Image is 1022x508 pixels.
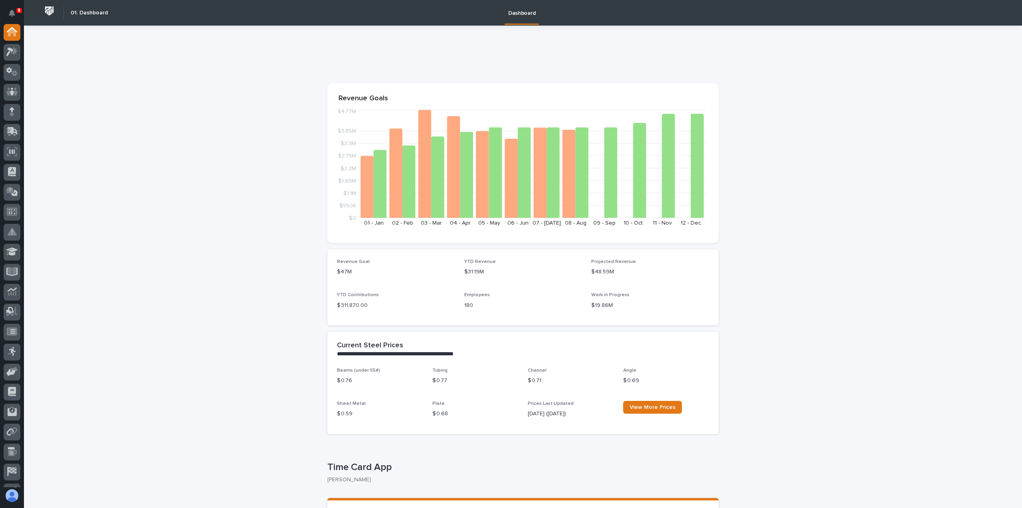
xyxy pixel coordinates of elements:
span: Angle [623,368,636,373]
p: Time Card App [327,462,715,473]
tspan: $3.85M [337,128,356,134]
h2: 01. Dashboard [71,10,108,16]
img: Workspace Logo [42,4,57,18]
span: Employees [464,293,490,297]
span: Channel [528,368,547,373]
h2: Current Steel Prices [337,341,403,350]
p: [DATE] ([DATE]) [528,410,614,418]
text: 05 - May [478,220,500,226]
span: YTD Contributions [337,293,379,297]
tspan: $1.65M [338,178,356,183]
tspan: $3.3M [341,141,356,146]
button: Notifications [4,5,20,22]
tspan: $2.75M [338,153,356,159]
text: 10 - Oct [624,220,643,226]
p: $48.59M [591,268,709,276]
p: $ 0.76 [337,377,423,385]
span: Revenue Goal [337,259,370,264]
text: 04 - Apr [450,220,471,226]
p: $ 0.71 [528,377,614,385]
p: 180 [464,301,582,310]
tspan: $2.2M [341,165,356,171]
p: 9 [18,8,20,13]
span: Sheet Metal [337,401,366,406]
span: YTD Revenue [464,259,496,264]
text: 12 - Dec [681,220,701,226]
p: $19.86M [591,301,709,310]
p: $ 0.77 [432,377,518,385]
text: 03 - Mar [421,220,442,226]
p: $ 0.59 [337,410,423,418]
p: [PERSON_NAME] [327,476,712,483]
a: View More Prices [623,401,682,414]
tspan: $4.77M [337,109,356,114]
button: users-avatar [4,487,20,504]
span: Plate [432,401,445,406]
span: Tubing [432,368,448,373]
span: View More Prices [630,404,675,410]
span: Prices Last Updated [528,401,574,406]
p: $47M [337,268,455,276]
text: 06 - Jun [507,220,529,226]
p: $ 0.69 [623,377,709,385]
p: Revenue Goals [339,94,707,103]
text: 02 - Feb [392,220,413,226]
text: 09 - Sep [593,220,616,226]
div: Notifications9 [10,10,20,22]
p: $31.19M [464,268,582,276]
p: $ 0.68 [432,410,518,418]
span: Work in Progress [591,293,630,297]
tspan: $0 [349,215,356,221]
text: 08 - Aug [565,220,586,226]
text: 11 - Nov [653,220,672,226]
text: 07 - [DATE] [533,220,561,226]
text: 01 - Jan [364,220,384,226]
span: Beams (under 55#) [337,368,380,373]
tspan: $550K [339,203,356,208]
tspan: $1.1M [343,190,356,196]
p: $ 311,870.00 [337,301,455,310]
span: Projected Revenue [591,259,636,264]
